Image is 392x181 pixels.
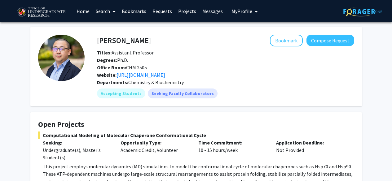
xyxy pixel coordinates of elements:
[231,8,252,14] span: My Profile
[199,0,226,22] a: Messages
[97,57,117,63] b: Degrees:
[5,153,26,176] iframe: Chat
[276,139,345,146] p: Application Deadline:
[97,57,128,63] span: Ph.D.
[149,0,175,22] a: Requests
[97,64,126,71] b: Office Room:
[306,35,354,46] button: Compose Request to Yanxin Liu
[97,72,117,78] b: Website:
[97,50,154,56] span: Assistant Professor
[97,64,147,71] span: CHM 2505
[38,35,85,81] img: Profile Picture
[38,120,354,129] h4: Open Projects
[119,0,149,22] a: Bookmarks
[148,88,218,98] mat-chip: Seeking Faculty Collaborators
[271,139,349,161] div: Not Provided
[38,131,354,139] span: Computational Modeling of Molecular Chaperone Conformational Cycle
[97,79,128,85] b: Departments:
[128,79,184,85] span: Chemistry & Biochemistry
[121,139,189,146] p: Opportunity Type:
[73,0,93,22] a: Home
[343,7,382,16] img: ForagerOne Logo
[194,139,271,161] div: 10 - 15 hours/week
[270,35,303,46] button: Add Yanxin Liu to Bookmarks
[198,139,267,146] p: Time Commitment:
[93,0,119,22] a: Search
[43,139,111,146] p: Seeking:
[97,50,112,56] b: Titles:
[116,139,194,161] div: Academic Credit, Volunteer
[117,72,165,78] a: Opens in a new tab
[97,35,151,46] h4: [PERSON_NAME]
[15,5,67,20] img: University of Maryland Logo
[97,88,145,98] mat-chip: Accepting Students
[43,146,111,161] div: Undergraduate(s), Master's Student(s)
[175,0,199,22] a: Projects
